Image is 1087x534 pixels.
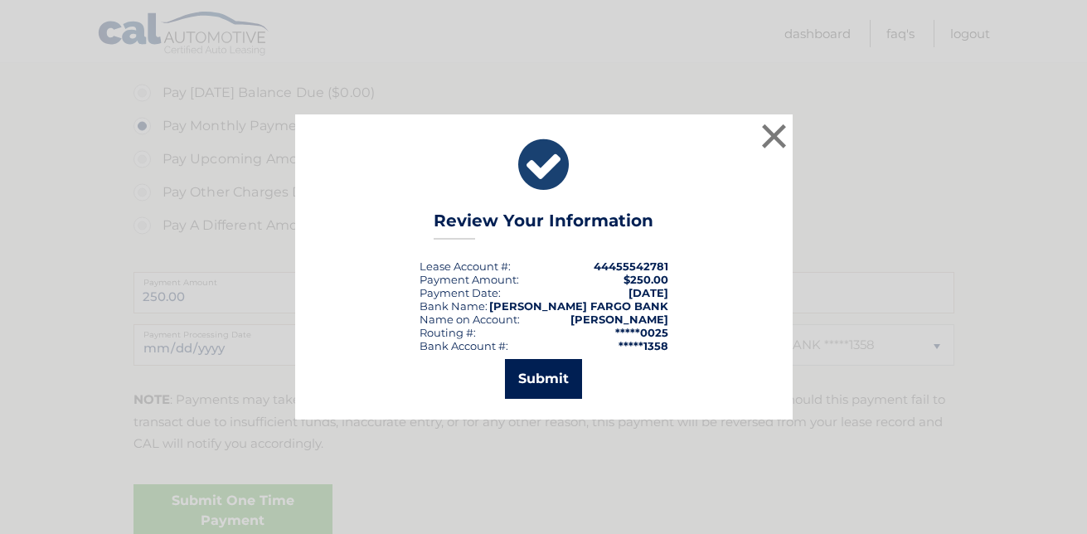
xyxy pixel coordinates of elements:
h3: Review Your Information [434,211,653,240]
span: [DATE] [628,286,668,299]
div: : [420,286,501,299]
strong: [PERSON_NAME] FARGO BANK [489,299,668,313]
strong: 44455542781 [594,260,668,273]
div: Bank Account #: [420,339,508,352]
strong: [PERSON_NAME] [570,313,668,326]
span: $250.00 [624,273,668,286]
button: Submit [505,359,582,399]
div: Name on Account: [420,313,520,326]
button: × [758,119,791,153]
span: Payment Date [420,286,498,299]
div: Routing #: [420,326,476,339]
div: Payment Amount: [420,273,519,286]
div: Lease Account #: [420,260,511,273]
div: Bank Name: [420,299,488,313]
